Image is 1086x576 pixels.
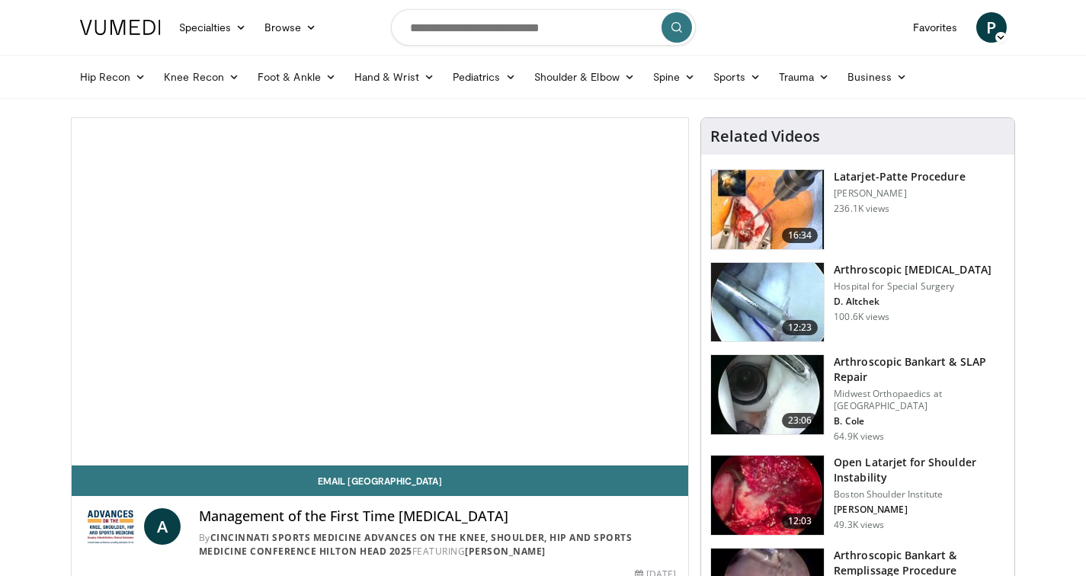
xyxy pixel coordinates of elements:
a: Sports [704,62,770,92]
a: 12:23 Arthroscopic [MEDICAL_DATA] Hospital for Special Surgery D. Altchek 100.6K views [710,262,1005,343]
a: Foot & Ankle [248,62,345,92]
span: 16:34 [782,228,819,243]
p: 64.9K views [834,430,884,443]
div: By FEATURING [199,531,677,558]
a: Specialties [170,12,256,43]
h3: Arthroscopic Bankart & SLAP Repair [834,354,1005,385]
a: Email [GEOGRAPHIC_DATA] [72,466,689,496]
a: [PERSON_NAME] [465,545,546,558]
a: Hand & Wrist [345,62,444,92]
img: VuMedi Logo [80,20,161,35]
p: Boston Shoulder Institute [834,488,1005,501]
video-js: Video Player [72,118,689,466]
p: [PERSON_NAME] [834,187,965,200]
a: Pediatrics [444,62,525,92]
p: 100.6K views [834,311,889,323]
span: 12:23 [782,320,819,335]
p: D. Altchek [834,296,991,308]
h4: Management of the First Time [MEDICAL_DATA] [199,508,677,525]
p: Midwest Orthopaedics at [GEOGRAPHIC_DATA] [834,388,1005,412]
p: [PERSON_NAME] [834,504,1005,516]
a: Shoulder & Elbow [525,62,644,92]
a: Browse [255,12,325,43]
a: Spine [644,62,704,92]
p: B. Cole [834,415,1005,427]
a: A [144,508,181,545]
p: 236.1K views [834,203,889,215]
img: 10039_3.png.150x105_q85_crop-smart_upscale.jpg [711,263,824,342]
a: 23:06 Arthroscopic Bankart & SLAP Repair Midwest Orthopaedics at [GEOGRAPHIC_DATA] B. Cole 64.9K ... [710,354,1005,443]
h4: Related Videos [710,127,820,146]
a: Cincinnati Sports Medicine Advances on the Knee, Shoulder, Hip and Sports Medicine Conference Hil... [199,531,633,558]
p: 49.3K views [834,519,884,531]
a: Knee Recon [155,62,248,92]
img: Cincinnati Sports Medicine Advances on the Knee, Shoulder, Hip and Sports Medicine Conference Hil... [84,508,138,545]
p: Hospital for Special Surgery [834,280,991,293]
span: 12:03 [782,514,819,529]
a: 12:03 Open Latarjet for Shoulder Instability Boston Shoulder Institute [PERSON_NAME] 49.3K views [710,455,1005,536]
a: Favorites [904,12,967,43]
img: 617583_3.png.150x105_q85_crop-smart_upscale.jpg [711,170,824,249]
a: Hip Recon [71,62,155,92]
a: P [976,12,1007,43]
img: 944938_3.png.150x105_q85_crop-smart_upscale.jpg [711,456,824,535]
input: Search topics, interventions [391,9,696,46]
a: Business [838,62,916,92]
a: 16:34 Latarjet-Patte Procedure [PERSON_NAME] 236.1K views [710,169,1005,250]
h3: Latarjet-Patte Procedure [834,169,965,184]
a: Trauma [770,62,839,92]
h3: Arthroscopic [MEDICAL_DATA] [834,262,991,277]
img: cole_0_3.png.150x105_q85_crop-smart_upscale.jpg [711,355,824,434]
span: 23:06 [782,413,819,428]
h3: Open Latarjet for Shoulder Instability [834,455,1005,485]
